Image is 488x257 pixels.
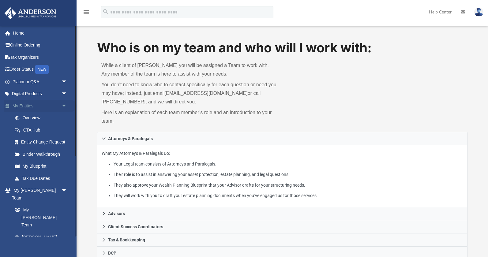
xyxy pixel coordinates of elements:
a: Digital Productsarrow_drop_down [4,88,77,100]
p: Here is an explanation of each team member’s role and an introduction to your team. [101,108,278,125]
a: My Blueprint [9,160,73,173]
span: Client Success Coordinators [108,225,163,229]
p: You don’t need to know who to contact specifically for each question or need you may have; instea... [101,80,278,106]
a: Advisors [97,207,467,220]
span: arrow_drop_down [61,88,73,100]
span: arrow_drop_down [61,76,73,88]
a: Home [4,27,77,39]
li: Their role is to assist in answering your asset protection, estate planning, and legal questions. [114,171,463,178]
p: While a client of [PERSON_NAME] you will be assigned a Team to work with. Any member of the team ... [101,61,278,78]
a: Tax Due Dates [9,172,77,184]
a: [EMAIL_ADDRESS][DOMAIN_NAME] [165,91,248,96]
li: Your Legal team consists of Attorneys and Paralegals. [114,160,463,168]
h1: Who is on my team and who will I work with: [97,39,467,57]
a: menu [83,12,90,16]
i: menu [83,9,90,16]
a: Overview [9,112,77,124]
img: User Pic [474,8,483,17]
a: My [PERSON_NAME] Teamarrow_drop_down [4,184,73,204]
i: search [102,8,109,15]
span: Attorneys & Paralegals [108,136,153,141]
span: BCP [108,251,116,255]
a: My Entitiesarrow_drop_down [4,100,77,112]
span: Tax & Bookkeeping [108,238,145,242]
a: Online Ordering [4,39,77,51]
a: Client Success Coordinators [97,220,467,233]
span: arrow_drop_down [61,100,73,112]
a: Order StatusNEW [4,63,77,76]
a: Binder Walkthrough [9,148,77,160]
a: Attorneys & Paralegals [97,132,467,145]
p: What My Attorneys & Paralegals Do: [102,150,463,199]
a: [PERSON_NAME] System [9,231,73,251]
div: Attorneys & Paralegals [97,145,467,207]
a: CTA Hub [9,124,77,136]
a: Tax Organizers [4,51,77,63]
span: Advisors [108,211,125,216]
a: Entity Change Request [9,136,77,148]
li: They also approve your Wealth Planning Blueprint that your Advisor drafts for your structuring ne... [114,181,463,189]
span: arrow_drop_down [61,184,73,197]
img: Anderson Advisors Platinum Portal [3,7,58,19]
a: My [PERSON_NAME] Team [9,204,70,231]
a: Platinum Q&Aarrow_drop_down [4,76,77,88]
div: NEW [35,65,49,74]
a: Tax & Bookkeeping [97,233,467,247]
li: They will work with you to draft your estate planning documents when you’ve engaged us for those ... [114,192,463,199]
